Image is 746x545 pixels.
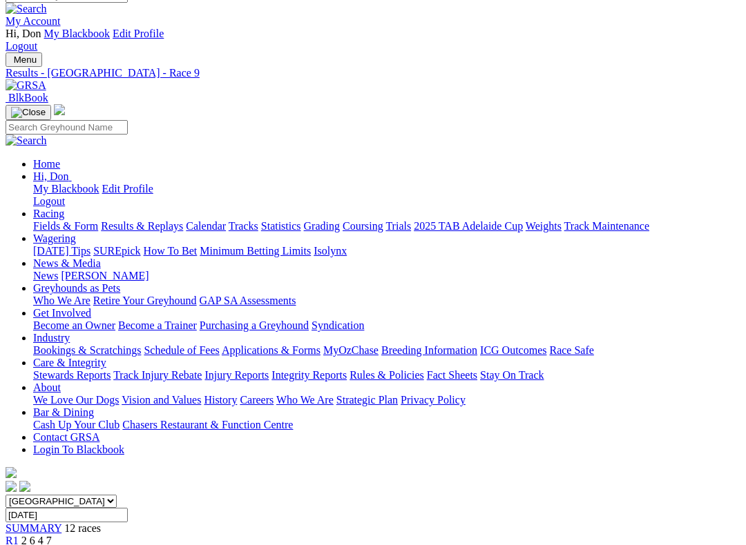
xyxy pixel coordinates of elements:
[33,419,740,431] div: Bar & Dining
[186,220,226,232] a: Calendar
[33,444,124,455] a: Login To Blackbook
[33,245,90,257] a: [DATE] Tips
[401,394,466,406] a: Privacy Policy
[33,369,740,381] div: Care & Integrity
[6,105,51,120] button: Toggle navigation
[33,431,99,443] a: Contact GRSA
[33,406,94,418] a: Bar & Dining
[6,522,61,534] a: SUMMARY
[385,220,411,232] a: Trials
[33,381,61,393] a: About
[33,307,91,319] a: Get Involved
[33,295,740,307] div: Greyhounds as Pets
[427,369,477,381] a: Fact Sheets
[200,295,296,306] a: GAP SA Assessments
[33,319,115,331] a: Become an Owner
[526,220,562,232] a: Weights
[204,369,269,381] a: Injury Reports
[33,344,141,356] a: Bookings & Scratchings
[343,220,383,232] a: Coursing
[6,3,47,15] img: Search
[33,332,70,344] a: Industry
[118,319,197,331] a: Become a Trainer
[33,245,740,257] div: Wagering
[6,508,128,522] input: Select date
[350,369,424,381] a: Rules & Policies
[336,394,398,406] a: Strategic Plan
[480,369,544,381] a: Stay On Track
[61,270,149,281] a: [PERSON_NAME]
[6,67,740,79] div: Results - [GEOGRAPHIC_DATA] - Race 9
[33,183,99,195] a: My Blackbook
[33,170,69,182] span: Hi, Don
[480,344,546,356] a: ICG Outcomes
[101,220,183,232] a: Results & Replays
[33,344,740,357] div: Industry
[549,344,593,356] a: Race Safe
[113,369,202,381] a: Track Injury Rebate
[33,183,740,208] div: Hi, Don
[200,319,309,331] a: Purchasing a Greyhound
[6,15,61,27] a: My Account
[33,394,119,406] a: We Love Our Dogs
[93,245,140,257] a: SUREpick
[33,270,58,281] a: News
[33,257,101,269] a: News & Media
[11,107,46,118] img: Close
[6,481,17,492] img: facebook.svg
[33,195,65,207] a: Logout
[200,245,311,257] a: Minimum Betting Limits
[8,92,48,103] span: BlkBook
[33,220,740,232] div: Racing
[33,282,120,294] a: Greyhounds as Pets
[261,220,301,232] a: Statistics
[381,344,477,356] a: Breeding Information
[33,232,76,244] a: Wagering
[323,344,379,356] a: MyOzChase
[6,135,47,147] img: Search
[144,245,198,257] a: How To Bet
[122,394,201,406] a: Vision and Values
[33,394,740,406] div: About
[33,270,740,282] div: News & Media
[33,357,106,368] a: Care & Integrity
[6,79,46,92] img: GRSA
[122,419,293,430] a: Chasers Restaurant & Function Centre
[44,28,111,39] a: My Blackbook
[54,104,65,115] img: logo-grsa-white.png
[19,481,30,492] img: twitter.svg
[6,28,41,39] span: Hi, Don
[204,394,237,406] a: History
[240,394,274,406] a: Careers
[6,92,48,103] a: BlkBook
[33,319,740,332] div: Get Involved
[102,183,153,195] a: Edit Profile
[33,170,72,182] a: Hi, Don
[304,220,340,232] a: Grading
[271,369,347,381] a: Integrity Reports
[314,245,347,257] a: Isolynx
[33,220,98,232] a: Fields & Form
[113,28,164,39] a: Edit Profile
[14,54,37,65] span: Menu
[6,52,42,67] button: Toggle navigation
[33,208,64,219] a: Racing
[33,295,90,306] a: Who We Are
[64,522,101,534] span: 12 races
[229,220,258,232] a: Tracks
[6,120,128,135] input: Search
[222,344,321,356] a: Applications & Forms
[93,295,197,306] a: Retire Your Greyhound
[276,394,334,406] a: Who We Are
[312,319,364,331] a: Syndication
[564,220,649,232] a: Track Maintenance
[33,419,119,430] a: Cash Up Your Club
[414,220,523,232] a: 2025 TAB Adelaide Cup
[33,369,111,381] a: Stewards Reports
[6,467,17,478] img: logo-grsa-white.png
[144,344,219,356] a: Schedule of Fees
[6,40,37,52] a: Logout
[6,28,740,52] div: My Account
[33,158,60,170] a: Home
